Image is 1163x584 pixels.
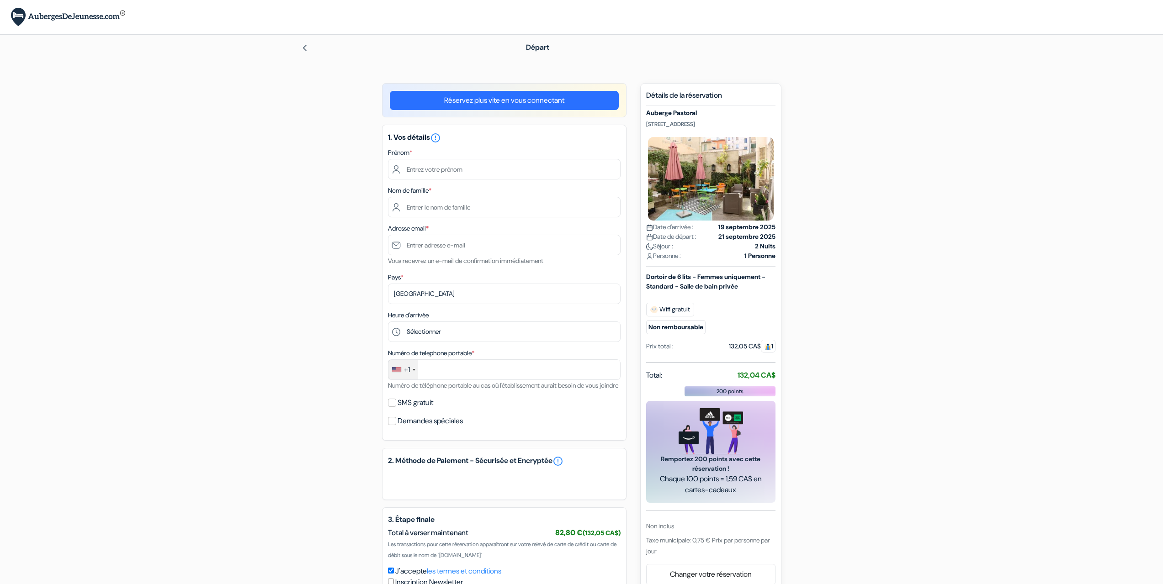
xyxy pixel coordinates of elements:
img: moon.svg [646,243,653,250]
span: Total: [646,370,662,381]
img: left_arrow.svg [301,44,308,52]
img: guest.svg [765,343,771,350]
strong: 21 septembre 2025 [718,232,775,242]
strong: 132,04 CA$ [738,370,775,380]
span: Départ [526,42,549,52]
label: Pays [388,273,403,282]
i: error_outline [430,132,441,143]
input: Entrer adresse e-mail [388,235,621,255]
div: 132,05 CA$ [729,342,775,351]
a: error_outline [430,132,441,142]
h5: 2. Méthode de Paiement - Sécurisée et Encryptée [388,456,621,467]
span: Date d'arrivée : [646,222,693,232]
label: Numéro de telephone portable [388,348,474,358]
span: Chaque 100 points = 1,59 CA$ en cartes-cadeaux [657,474,765,495]
label: Prénom [388,148,412,158]
input: Entrez votre prénom [388,159,621,179]
h5: 1. Vos détails [388,132,621,143]
strong: 2 Nuits [755,242,775,251]
small: Numéro de téléphone portable au cas où l'établissement aurait besoin de vous joindre [388,381,618,389]
span: Wifi gratuit [646,303,694,316]
span: Séjour : [646,242,673,251]
h5: Détails de la réservation [646,91,775,105]
p: [STREET_ADDRESS] [646,121,775,128]
h5: Auberge Pastoral [646,109,775,117]
div: +1 [404,364,410,375]
img: free_wifi.svg [650,306,658,313]
img: gift_card_hero_new.png [679,408,743,454]
img: user_icon.svg [646,253,653,260]
label: Nom de famille [388,186,431,195]
span: Date de départ : [646,232,696,242]
small: Vous recevrez un e-mail de confirmation immédiatement [388,257,543,265]
small: Non remboursable [646,320,706,334]
b: Dortoir de 6 lits - Femmes uniquement - Standard - Salle de bain privée [646,273,765,290]
span: 200 points [717,387,743,395]
a: les termes et conditions [427,566,501,576]
div: United States: +1 [388,360,418,379]
span: 1 [761,340,775,353]
div: Prix total : [646,342,674,351]
strong: 19 septembre 2025 [718,222,775,232]
label: SMS gratuit [398,396,433,409]
h5: 3. Étape finale [388,515,621,524]
a: Réservez plus vite en vous connectant [390,91,619,110]
label: Adresse email [388,224,429,233]
img: calendar.svg [646,234,653,241]
img: calendar.svg [646,224,653,231]
span: Total à verser maintenant [388,528,468,537]
a: Changer votre réservation [647,566,775,583]
span: Les transactions pour cette réservation apparaîtront sur votre relevé de carte de crédit ou carte... [388,541,616,559]
label: Demandes spéciales [398,415,463,427]
label: J'accepte [395,566,501,577]
a: error_outline [552,456,563,467]
span: Personne : [646,251,681,261]
strong: 1 Personne [744,251,775,261]
img: AubergesDeJeunesse.com [11,8,125,26]
span: Taxe municipale: 0,75 € Prix par personne par jour [646,536,770,555]
input: Entrer le nom de famille [388,197,621,217]
span: Remportez 200 points avec cette réservation ! [657,454,765,474]
span: 82,80 € [555,528,621,537]
label: Heure d'arrivée [388,310,429,320]
div: Non inclus [646,521,775,531]
small: (132,05 CA$) [583,529,621,537]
